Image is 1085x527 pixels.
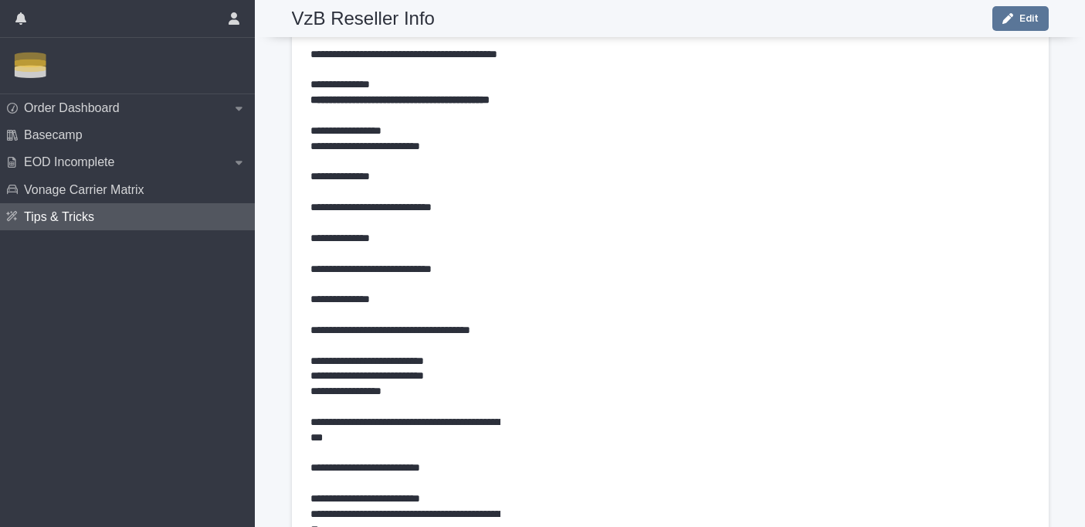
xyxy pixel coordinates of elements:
p: Tips & Tricks [18,209,107,224]
p: EOD Incomplete [18,155,127,169]
p: Vonage Carrier Matrix [18,182,157,197]
p: Basecamp [18,127,95,142]
img: Zbn3osBRTqmJoOucoKu4 [12,50,49,81]
p: Order Dashboard [18,100,132,115]
span: Edit [1019,13,1039,24]
h2: VzB Reseller Info [292,8,435,30]
button: Edit [992,6,1049,31]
